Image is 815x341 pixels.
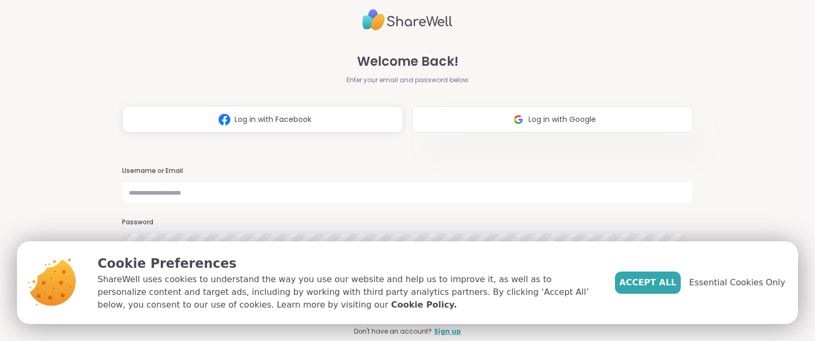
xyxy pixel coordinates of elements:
button: Log in with Facebook [122,106,403,133]
img: ShareWell Logomark [508,110,528,129]
a: Cookie Policy. [391,299,457,311]
h3: Username or Email [122,167,692,176]
img: ShareWell Logo [362,5,453,35]
span: Enter your email and password below [346,75,469,85]
button: Accept All [615,272,681,294]
span: Essential Cookies Only [689,276,785,289]
img: ShareWell Logomark [214,110,235,129]
p: ShareWell uses cookies to understand the way you use our website and help us to improve it, as we... [98,273,598,311]
span: Log in with Google [528,114,596,125]
span: Don't have an account? [354,327,432,336]
button: Log in with Google [412,106,693,133]
span: Accept All [619,276,677,289]
span: Welcome Back! [357,52,458,71]
p: Cookie Preferences [98,254,598,273]
h3: Password [122,218,692,227]
a: Sign up [434,327,461,336]
span: Log in with Facebook [235,114,311,125]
